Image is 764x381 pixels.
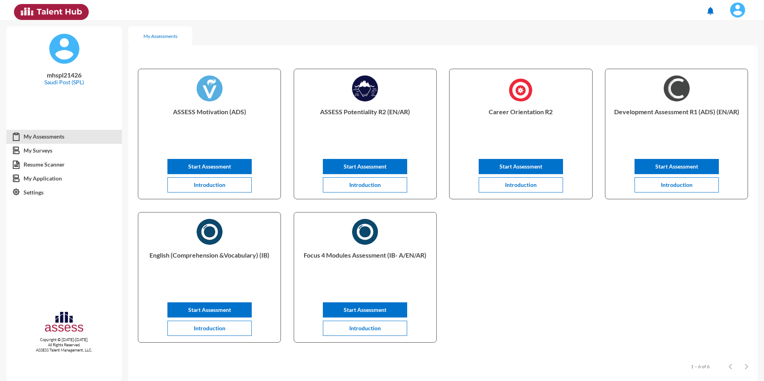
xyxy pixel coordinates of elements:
span: Start Assessment [499,163,542,170]
button: Start Assessment [323,159,407,174]
p: ASSESS Motivation (ADS) [145,108,274,140]
a: Start Assessment [323,163,407,170]
p: Career Orientation R2 [456,108,585,140]
a: Resume Scanner [6,157,122,172]
span: Introduction [349,325,381,331]
span: Introduction [349,181,381,188]
a: Start Assessment [323,306,407,313]
div: 1 – 6 of 6 [691,363,710,369]
p: Development Assessment R1 (ADS) (EN/AR) [612,108,741,140]
button: Next page [738,358,754,374]
button: Introduction [167,177,252,192]
button: Introduction [167,321,252,336]
a: Start Assessment [167,163,252,170]
span: Introduction [661,181,692,188]
button: Introduction [323,177,407,192]
span: Start Assessment [344,163,386,170]
div: My Assessments [143,33,177,39]
a: My Surveys [6,143,122,158]
mat-icon: notifications [706,6,715,16]
p: Focus 4 Modules Assessment (IB- A/EN/AR) [300,251,430,283]
span: Start Assessment [188,306,231,313]
img: default%20profile%20image.svg [48,33,80,65]
img: ASSESS_Motivation_(ADS)_1726044876717 [197,75,223,101]
span: Start Assessment [655,163,698,170]
a: Start Assessment [635,163,719,170]
button: Introduction [479,177,563,192]
span: Start Assessment [188,163,231,170]
button: Previous page [722,358,738,374]
p: mhspl21426 [13,71,115,79]
p: ASSESS Potentiality R2 (EN/AR) [300,108,430,140]
img: assesscompany-logo.png [44,310,84,335]
button: Start Assessment [635,159,719,174]
a: Start Assessment [479,163,563,170]
a: My Application [6,171,122,186]
p: English (Comprehension &Vocabulary) (IB) [145,251,274,283]
button: Introduction [635,177,719,192]
img: Career_Orientation_R2_1725960277734 [508,75,534,104]
span: Start Assessment [344,306,386,313]
button: Start Assessment [167,302,252,317]
button: Start Assessment [479,159,563,174]
button: Start Assessment [323,302,407,317]
a: My Assessments [6,129,122,144]
button: Start Assessment [167,159,252,174]
a: Settings [6,185,122,200]
img: English_(Comprehension_&Vocabulary)_(IB)_1730317988001 [197,219,223,245]
span: Introduction [505,181,537,188]
span: Introduction [194,325,225,331]
img: AR)_1726044597422 [664,75,690,101]
button: Introduction [323,321,407,336]
img: AR)_1730316400291 [352,219,378,245]
p: Saudi Post (SPL) [13,79,115,85]
span: Introduction [194,181,225,188]
a: Start Assessment [167,306,252,313]
p: Copyright © [DATE]-[DATE]. All Rights Reserved. ASSESS Talent Management, LLC. [6,337,122,353]
img: ASSESS_Potentiality_R2_1725966368866 [352,75,378,101]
